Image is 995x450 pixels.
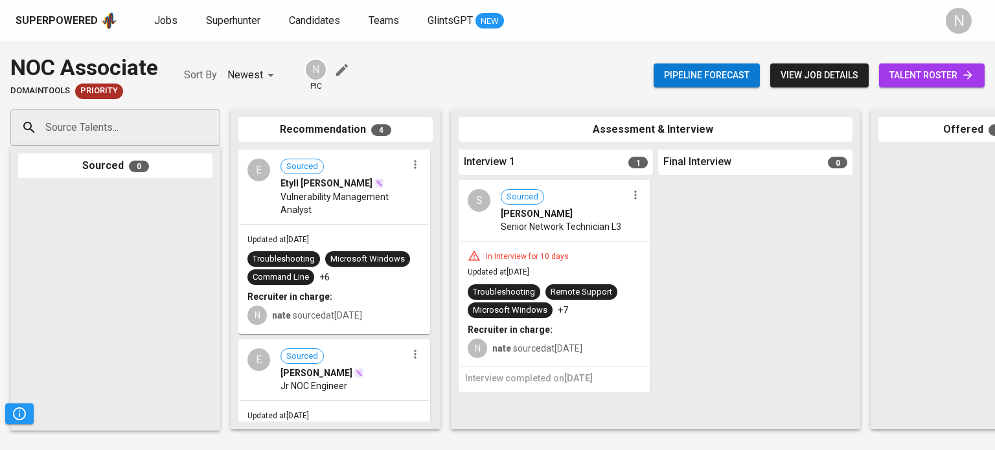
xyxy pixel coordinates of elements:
[330,253,405,265] div: Microsoft Windows
[770,63,869,87] button: view job details
[238,150,430,334] div: ESourcedEtyll [PERSON_NAME]Vulnerability Management AnalystUpdated at[DATE]TroubleshootingMicroso...
[10,85,70,97] span: DomainTools
[253,271,309,284] div: Command Line
[272,310,362,321] span: sourced at [DATE]
[879,63,985,87] a: talent roster
[247,411,309,420] span: Updated at [DATE]
[459,180,650,392] div: SSourced[PERSON_NAME]Senior Network Technician L3In Interview for 10 daysUpdated at[DATE]Troubles...
[206,13,263,29] a: Superhunter
[428,13,504,29] a: GlintsGPT NEW
[354,368,364,378] img: magic_wand.svg
[319,271,330,284] p: +6
[289,14,340,27] span: Candidates
[501,207,573,220] span: [PERSON_NAME]
[75,84,123,99] div: New Job received from Demand Team, Client Priority
[304,58,327,81] div: N
[501,191,543,203] span: Sourced
[475,15,504,28] span: NEW
[289,13,343,29] a: Candidates
[369,14,399,27] span: Teams
[213,126,216,129] button: Open
[154,14,177,27] span: Jobs
[946,8,972,34] div: N
[464,155,515,170] span: Interview 1
[16,11,118,30] a: Superpoweredapp logo
[18,153,212,179] div: Sourced
[238,117,433,142] div: Recommendation
[663,155,731,170] span: Final Interview
[654,63,760,87] button: Pipeline forecast
[247,348,270,371] div: E
[247,159,270,181] div: E
[281,350,323,363] span: Sourced
[371,124,391,136] span: 4
[468,324,553,335] b: Recruiter in charge:
[374,178,384,188] img: magic_wand.svg
[473,286,535,298] div: Troubleshooting
[10,52,158,84] div: NOC Associate
[468,189,490,212] div: S
[280,379,347,392] span: Jr NOC Engineer
[247,291,332,302] b: Recruiter in charge:
[492,343,511,354] b: nate
[369,13,402,29] a: Teams
[558,304,568,317] p: +7
[465,372,644,386] h6: Interview completed on
[184,67,217,83] p: Sort By
[227,67,263,83] p: Newest
[781,67,858,84] span: view job details
[247,306,267,325] div: N
[154,13,180,29] a: Jobs
[281,161,323,173] span: Sourced
[129,161,149,172] span: 0
[481,251,574,262] div: In Interview for 10 days
[280,366,352,379] span: [PERSON_NAME]
[16,14,98,28] div: Superpowered
[100,11,118,30] img: app logo
[468,267,529,276] span: Updated at [DATE]
[492,343,582,354] span: sourced at [DATE]
[272,310,291,321] b: nate
[5,403,34,424] button: Pipeline Triggers
[227,63,279,87] div: Newest
[247,235,309,244] span: Updated at [DATE]
[428,14,473,27] span: GlintsGPT
[459,117,852,142] div: Assessment & Interview
[501,220,621,233] span: Senior Network Technician L3
[75,85,123,97] span: Priority
[889,67,974,84] span: talent roster
[628,157,648,168] span: 1
[828,157,847,168] span: 0
[468,339,487,358] div: N
[564,373,593,383] span: [DATE]
[280,177,372,190] span: Etyll [PERSON_NAME]
[664,67,749,84] span: Pipeline forecast
[280,190,407,216] span: Vulnerability Management Analyst
[253,253,315,265] div: Troubleshooting
[551,286,612,298] div: Remote Support
[473,304,547,317] div: Microsoft Windows
[304,58,327,92] div: pic
[206,14,260,27] span: Superhunter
